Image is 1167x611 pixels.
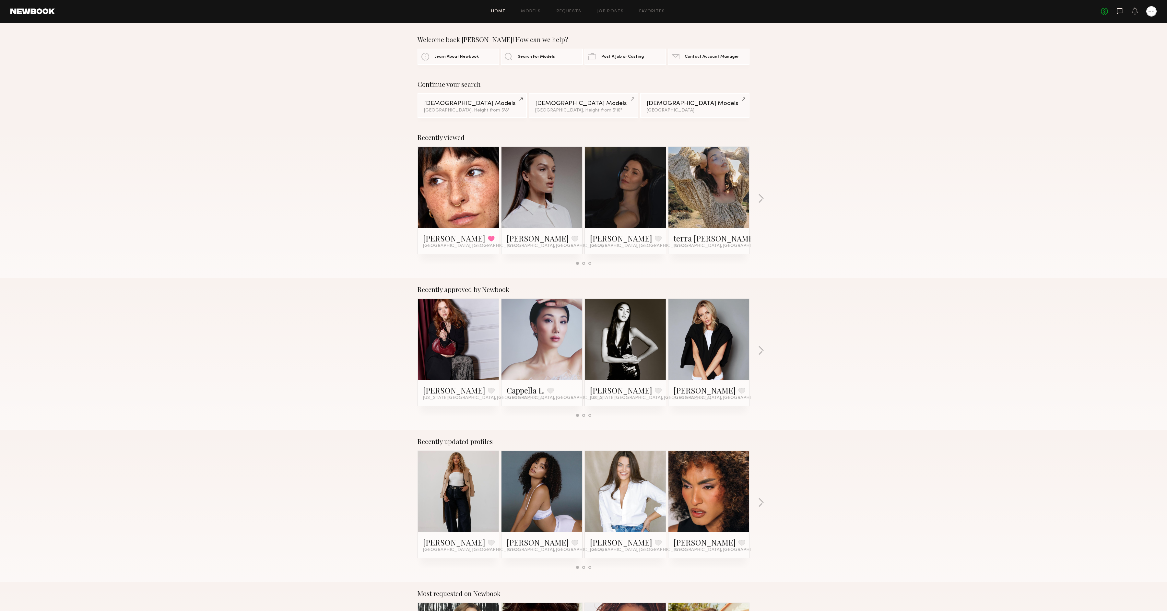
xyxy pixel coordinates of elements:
[590,233,652,243] a: [PERSON_NAME]
[521,9,541,14] a: Models
[640,93,749,118] a: [DEMOGRAPHIC_DATA] Models[GEOGRAPHIC_DATA]
[418,438,749,445] div: Recently updated profiles
[507,395,603,401] span: [GEOGRAPHIC_DATA], [GEOGRAPHIC_DATA]
[418,286,749,293] div: Recently approved by Newbook
[557,9,582,14] a: Requests
[507,537,569,547] a: [PERSON_NAME]
[529,93,638,118] a: [DEMOGRAPHIC_DATA] Models[GEOGRAPHIC_DATA], Height from 5'10"
[423,395,544,401] span: [US_STATE][GEOGRAPHIC_DATA], [GEOGRAPHIC_DATA]
[590,395,711,401] span: [US_STATE][GEOGRAPHIC_DATA], [GEOGRAPHIC_DATA]
[601,55,644,59] span: Post A Job or Casting
[418,93,527,118] a: [DEMOGRAPHIC_DATA] Models[GEOGRAPHIC_DATA], Height from 5'8"
[647,100,743,107] div: [DEMOGRAPHIC_DATA] Models
[418,134,749,141] div: Recently viewed
[518,55,555,59] span: Search For Models
[501,49,583,65] a: Search For Models
[423,537,485,547] a: [PERSON_NAME]
[507,243,603,249] span: [GEOGRAPHIC_DATA], [GEOGRAPHIC_DATA]
[674,385,736,395] a: [PERSON_NAME]
[424,108,520,113] div: [GEOGRAPHIC_DATA], Height from 5'8"
[418,80,749,88] div: Continue your search
[668,49,749,65] a: Contact Account Manager
[507,385,545,395] a: Cappella L.
[674,547,770,553] span: [GEOGRAPHIC_DATA], [GEOGRAPHIC_DATA]
[674,395,770,401] span: [GEOGRAPHIC_DATA], [GEOGRAPHIC_DATA]
[507,233,569,243] a: [PERSON_NAME]
[434,55,479,59] span: Learn About Newbook
[584,49,666,65] a: Post A Job or Casting
[423,547,520,553] span: [GEOGRAPHIC_DATA], [GEOGRAPHIC_DATA]
[674,537,736,547] a: [PERSON_NAME]
[418,36,749,43] div: Welcome back [PERSON_NAME]! How can we help?
[418,49,499,65] a: Learn About Newbook
[423,385,485,395] a: [PERSON_NAME]
[491,9,506,14] a: Home
[685,55,739,59] span: Contact Account Manager
[418,590,749,597] div: Most requested on Newbook
[590,537,652,547] a: [PERSON_NAME]
[507,547,603,553] span: [GEOGRAPHIC_DATA], [GEOGRAPHIC_DATA]
[674,233,756,243] a: terra [PERSON_NAME]
[424,100,520,107] div: [DEMOGRAPHIC_DATA] Models
[535,100,631,107] div: [DEMOGRAPHIC_DATA] Models
[639,9,665,14] a: Favorites
[590,243,687,249] span: [GEOGRAPHIC_DATA], [GEOGRAPHIC_DATA]
[423,243,520,249] span: [GEOGRAPHIC_DATA], [GEOGRAPHIC_DATA]
[674,243,770,249] span: [GEOGRAPHIC_DATA], [GEOGRAPHIC_DATA]
[647,108,743,113] div: [GEOGRAPHIC_DATA]
[423,233,485,243] a: [PERSON_NAME]
[535,108,631,113] div: [GEOGRAPHIC_DATA], Height from 5'10"
[597,9,624,14] a: Job Posts
[590,547,687,553] span: [GEOGRAPHIC_DATA], [GEOGRAPHIC_DATA]
[590,385,652,395] a: [PERSON_NAME]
